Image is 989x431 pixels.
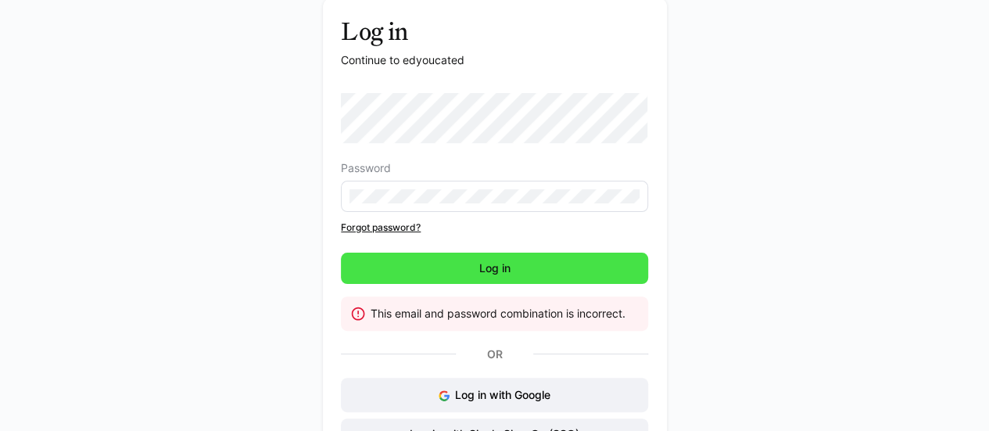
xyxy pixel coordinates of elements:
p: Continue to edyoucated [341,52,648,68]
span: Password [341,162,391,174]
div: This email and password combination is incorrect. [371,306,636,321]
h3: Log in [341,16,648,46]
button: Log in with Google [341,378,648,412]
p: Or [456,343,532,365]
span: Log in with Google [455,388,550,401]
span: Log in [477,260,513,276]
a: Forgot password? [341,221,648,234]
button: Log in [341,253,648,284]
